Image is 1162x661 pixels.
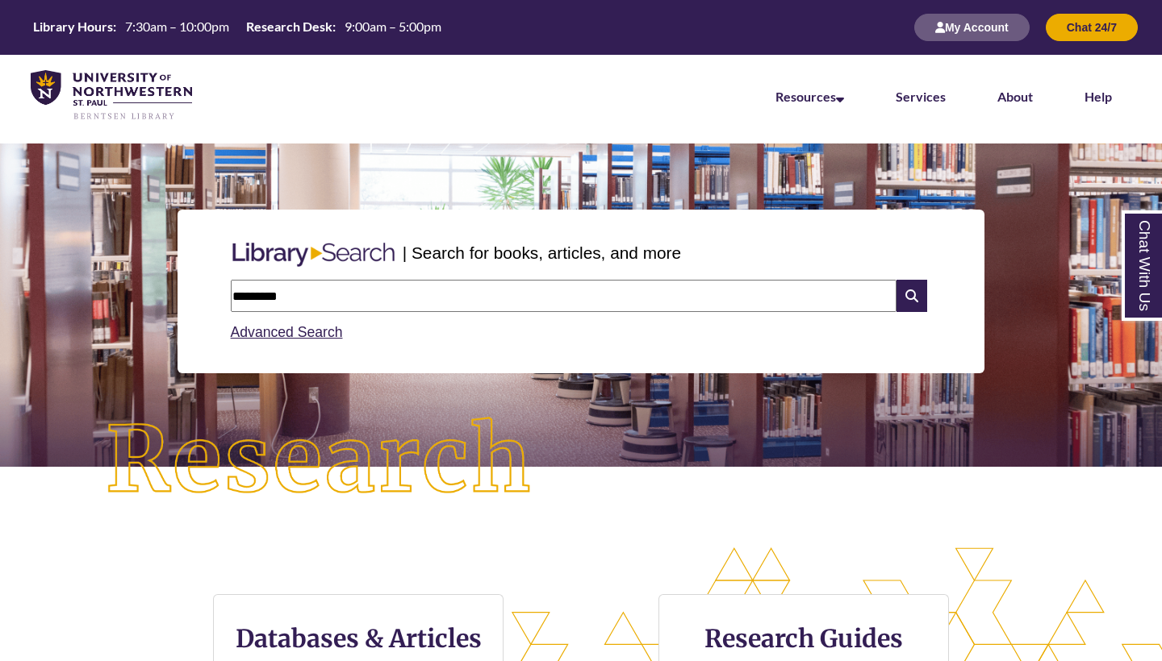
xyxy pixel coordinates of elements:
img: Libary Search [224,236,403,273]
a: Advanced Search [231,324,343,340]
a: Services [896,89,946,104]
span: 9:00am – 5:00pm [345,19,441,34]
h3: Databases & Articles [227,623,490,654]
span: 7:30am – 10:00pm [125,19,229,34]
h3: Research Guides [672,623,935,654]
th: Library Hours: [27,18,119,35]
th: Research Desk: [240,18,338,35]
a: About [997,89,1033,104]
a: Hours Today [27,18,448,37]
a: Resources [775,89,844,104]
a: Chat 24/7 [1046,20,1138,34]
a: My Account [914,20,1030,34]
img: UNWSP Library Logo [31,70,192,121]
a: Help [1085,89,1112,104]
img: Research [58,370,581,551]
p: | Search for books, articles, and more [403,240,681,265]
table: Hours Today [27,18,448,35]
i: Search [897,280,927,312]
button: Chat 24/7 [1046,14,1138,41]
button: My Account [914,14,1030,41]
